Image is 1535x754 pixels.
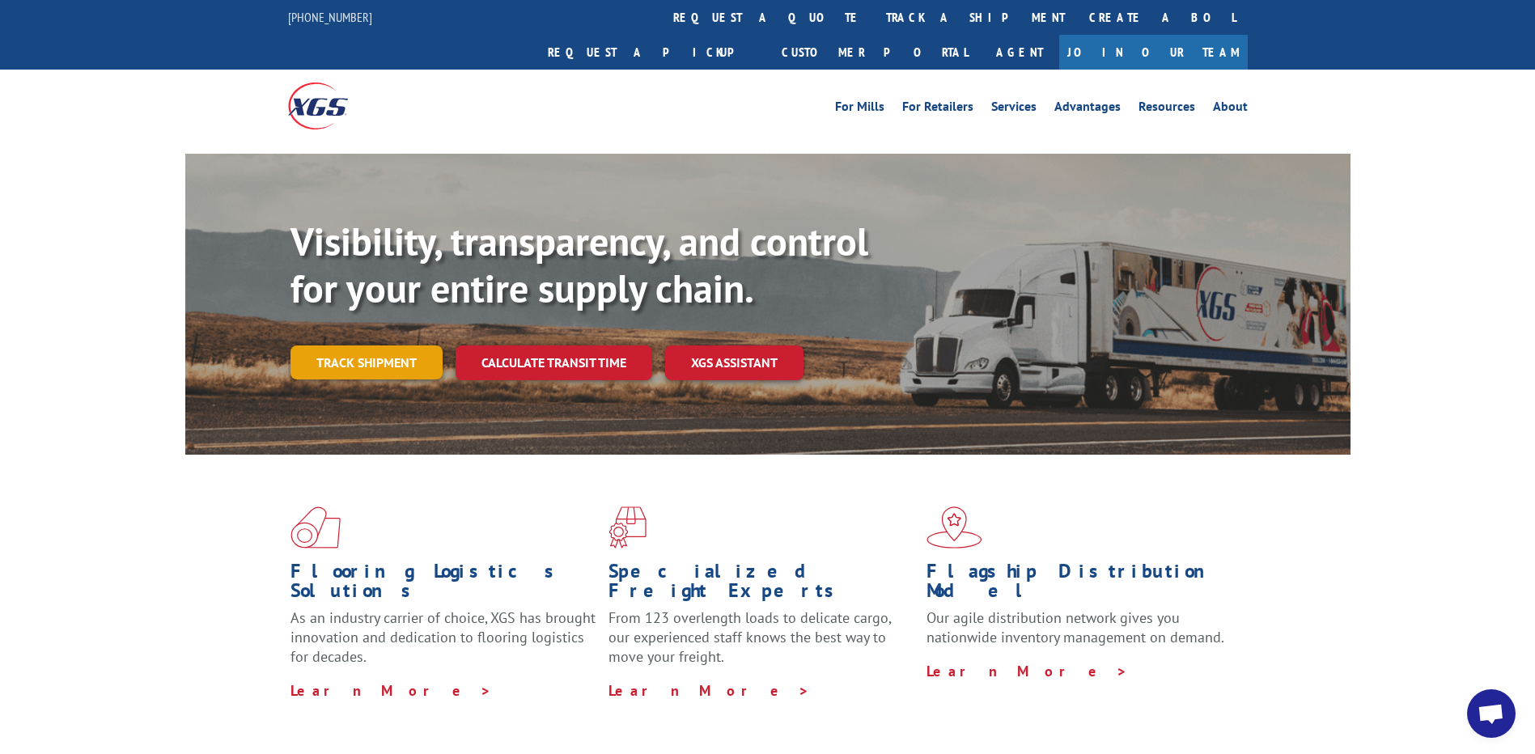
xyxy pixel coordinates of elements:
[1054,100,1121,118] a: Advantages
[1467,689,1516,738] div: Open chat
[980,35,1059,70] a: Agent
[927,662,1128,680] a: Learn More >
[902,100,973,118] a: For Retailers
[290,345,443,379] a: Track shipment
[290,608,596,666] span: As an industry carrier of choice, XGS has brought innovation and dedication to flooring logistics...
[288,9,372,25] a: [PHONE_NUMBER]
[608,561,914,608] h1: Specialized Freight Experts
[835,100,884,118] a: For Mills
[927,561,1232,608] h1: Flagship Distribution Model
[290,561,596,608] h1: Flooring Logistics Solutions
[1059,35,1248,70] a: Join Our Team
[456,345,652,380] a: Calculate transit time
[290,506,341,549] img: xgs-icon-total-supply-chain-intelligence-red
[290,681,492,700] a: Learn More >
[927,506,982,549] img: xgs-icon-flagship-distribution-model-red
[1213,100,1248,118] a: About
[536,35,770,70] a: Request a pickup
[608,506,647,549] img: xgs-icon-focused-on-flooring-red
[991,100,1037,118] a: Services
[770,35,980,70] a: Customer Portal
[665,345,804,380] a: XGS ASSISTANT
[290,216,868,313] b: Visibility, transparency, and control for your entire supply chain.
[608,681,810,700] a: Learn More >
[608,608,914,680] p: From 123 overlength loads to delicate cargo, our experienced staff knows the best way to move you...
[1139,100,1195,118] a: Resources
[927,608,1224,646] span: Our agile distribution network gives you nationwide inventory management on demand.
